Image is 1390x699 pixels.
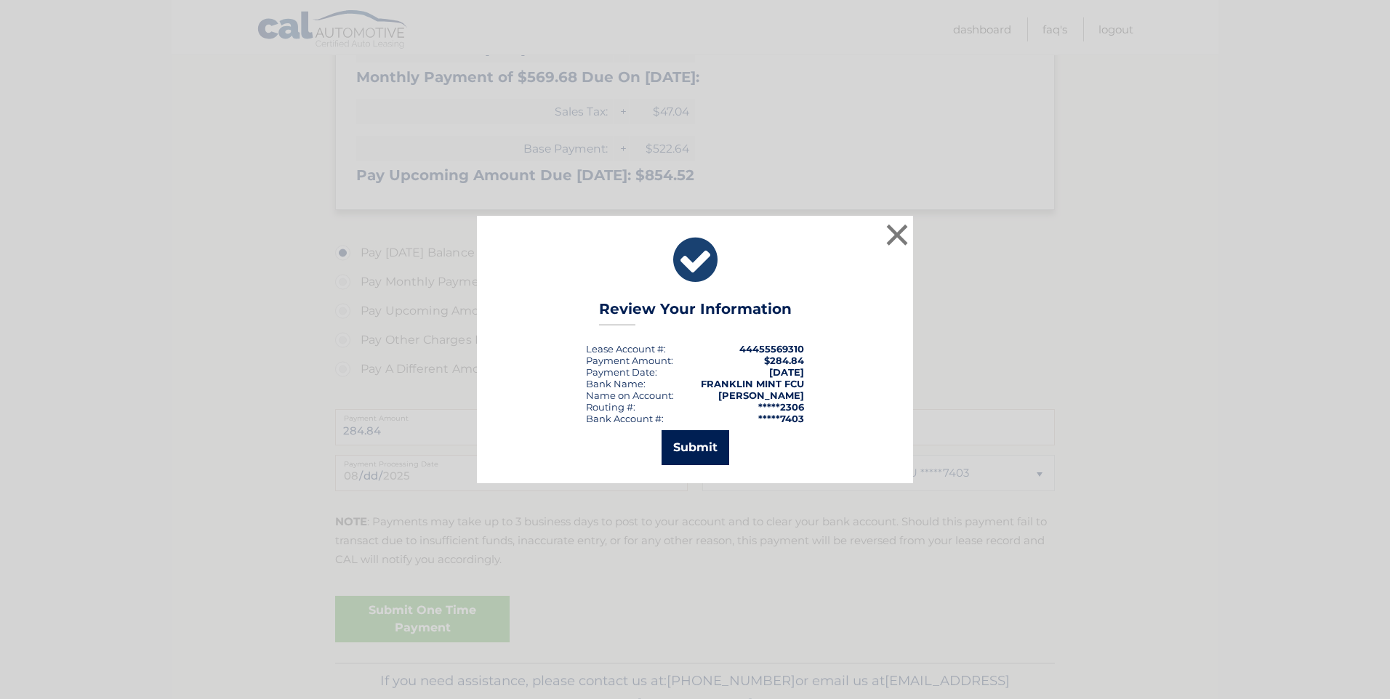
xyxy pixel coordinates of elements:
[586,366,657,378] div: :
[586,355,673,366] div: Payment Amount:
[586,413,664,424] div: Bank Account #:
[586,366,655,378] span: Payment Date
[586,401,635,413] div: Routing #:
[662,430,729,465] button: Submit
[739,343,804,355] strong: 44455569310
[586,378,646,389] div: Bank Name:
[586,343,666,355] div: Lease Account #:
[764,355,804,366] span: $284.84
[769,366,804,378] span: [DATE]
[599,300,792,326] h3: Review Your Information
[883,220,912,249] button: ×
[701,378,804,389] strong: FRANKLIN MINT FCU
[586,389,674,401] div: Name on Account:
[718,389,804,401] strong: [PERSON_NAME]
